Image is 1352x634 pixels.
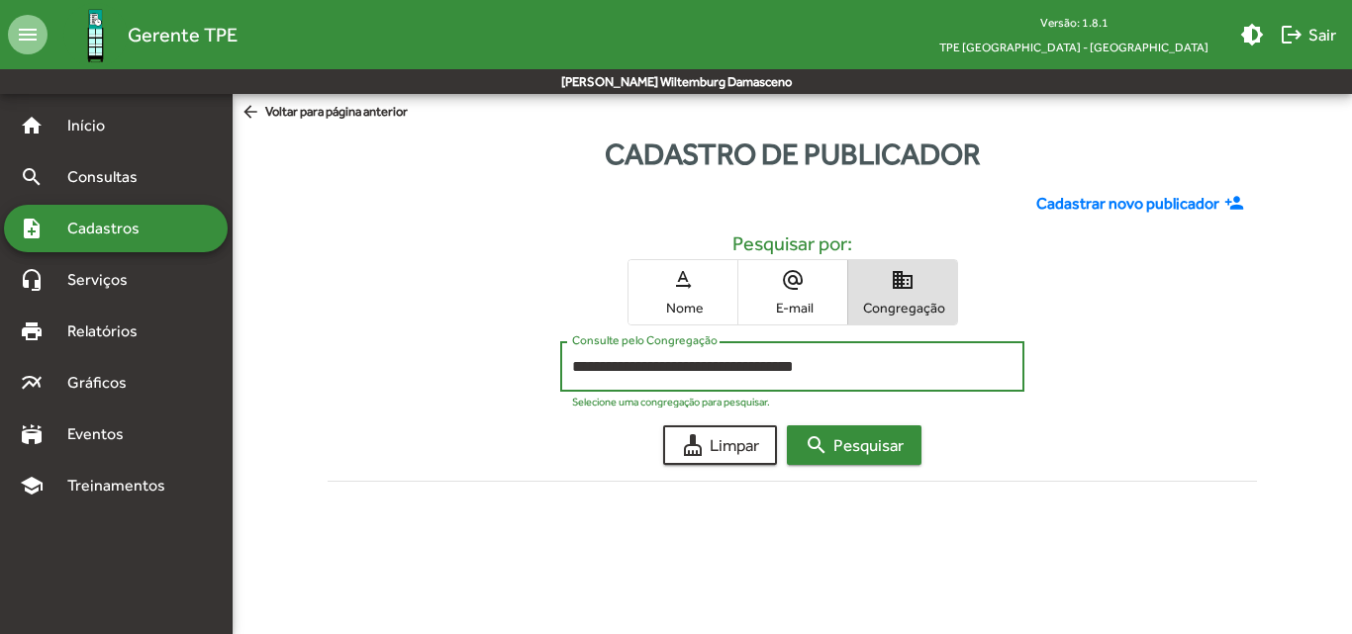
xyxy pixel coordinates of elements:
button: Congregação [848,260,957,324]
span: Relatórios [55,319,163,343]
span: Cadastrar novo publicador [1036,192,1219,216]
span: Consultas [55,165,163,189]
mat-icon: search [805,433,828,457]
button: Limpar [663,425,777,465]
span: Treinamentos [55,474,189,498]
span: Voltar para página anterior [241,102,408,124]
mat-icon: person_add [1224,193,1249,215]
mat-icon: school [20,474,44,498]
span: Eventos [55,422,150,446]
span: Cadastros [55,217,165,240]
mat-icon: stadium [20,422,44,446]
a: Gerente TPE [48,3,238,67]
mat-hint: Selecione uma congregação para pesquisar. [572,396,770,408]
button: E-mail [738,260,847,324]
button: Nome [628,260,737,324]
span: Congregação [853,299,952,317]
mat-icon: home [20,114,44,137]
mat-icon: logout [1280,23,1304,46]
mat-icon: print [20,319,44,343]
mat-icon: brightness_medium [1240,23,1264,46]
button: Sair [1272,17,1344,52]
div: Versão: 1.8.1 [923,10,1224,35]
mat-icon: alternate_email [781,268,805,292]
mat-icon: search [20,165,44,189]
mat-icon: multiline_chart [20,371,44,395]
span: Início [55,114,134,137]
mat-icon: arrow_back [241,102,265,124]
span: E-mail [743,299,842,317]
img: Logo [63,3,128,67]
span: Pesquisar [805,427,904,463]
span: Gerente TPE [128,19,238,50]
span: Limpar [681,427,759,463]
mat-icon: menu [8,15,48,54]
span: Gráficos [55,371,153,395]
span: Serviços [55,268,154,292]
div: Cadastro de publicador [233,132,1352,176]
h5: Pesquisar por: [343,231,1241,255]
mat-icon: headset_mic [20,268,44,292]
mat-icon: domain [891,268,915,292]
mat-icon: note_add [20,217,44,240]
button: Pesquisar [787,425,921,465]
span: TPE [GEOGRAPHIC_DATA] - [GEOGRAPHIC_DATA] [923,35,1224,59]
span: Nome [633,299,732,317]
span: Sair [1280,17,1336,52]
mat-icon: cleaning_services [681,433,705,457]
mat-icon: text_rotation_none [671,268,695,292]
